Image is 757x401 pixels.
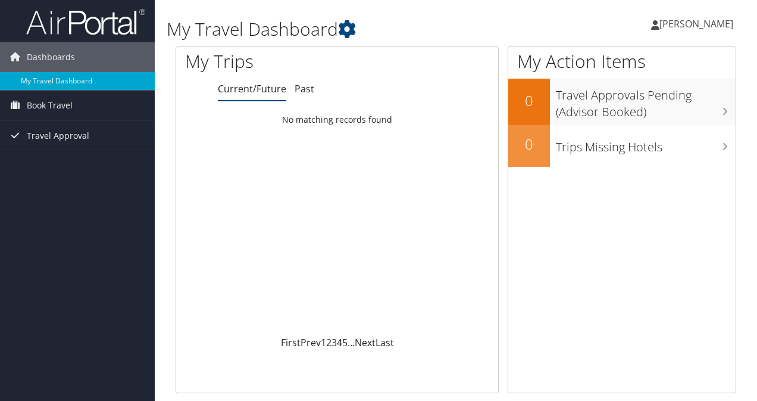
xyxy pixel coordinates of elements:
[27,121,89,151] span: Travel Approval
[376,336,394,349] a: Last
[326,336,331,349] a: 2
[337,336,342,349] a: 4
[167,17,552,42] h1: My Travel Dashboard
[508,134,550,154] h2: 0
[556,133,736,156] h3: Trips Missing Hotels
[651,6,745,42] a: [PERSON_NAME]
[218,82,286,95] a: Current/Future
[27,91,73,120] span: Book Travel
[556,81,736,120] h3: Travel Approvals Pending (Advisor Booked)
[27,42,75,72] span: Dashboards
[321,336,326,349] a: 1
[348,336,355,349] span: …
[26,8,145,36] img: airportal-logo.png
[176,109,498,130] td: No matching records found
[281,336,301,349] a: First
[342,336,348,349] a: 5
[295,82,314,95] a: Past
[508,91,550,111] h2: 0
[508,79,736,125] a: 0Travel Approvals Pending (Advisor Booked)
[301,336,321,349] a: Prev
[185,49,355,74] h1: My Trips
[331,336,337,349] a: 3
[659,17,733,30] span: [PERSON_NAME]
[355,336,376,349] a: Next
[508,49,736,74] h1: My Action Items
[508,125,736,167] a: 0Trips Missing Hotels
